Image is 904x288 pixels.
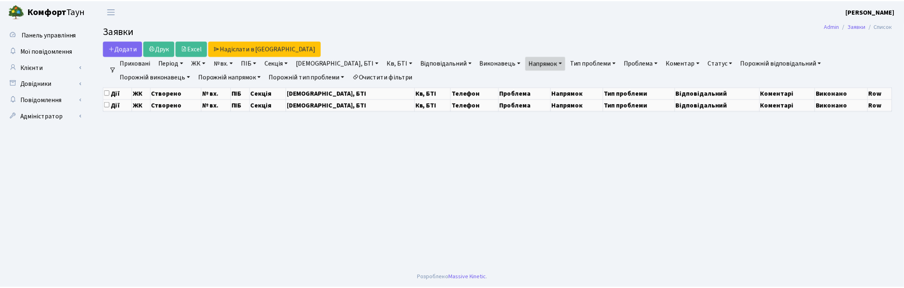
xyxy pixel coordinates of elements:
th: ЖК [133,87,152,99]
th: Дії [104,87,133,99]
a: Admin [831,22,846,31]
a: Порожній виконавець [118,70,195,84]
a: Напрямок [530,56,570,70]
th: Створено [151,99,203,111]
a: [DEMOGRAPHIC_DATA], БТІ [295,56,385,70]
a: Статус [710,56,742,70]
a: № вх. [212,56,238,70]
a: Очистити фільтри [352,70,419,84]
span: Таун [28,4,85,18]
a: Надіслати в [GEOGRAPHIC_DATA] [210,41,323,56]
span: Заявки [104,24,135,38]
th: [DEMOGRAPHIC_DATA], БТІ [288,87,418,99]
li: Список [873,22,900,31]
th: Проблема [502,99,555,111]
a: Excel [177,41,209,56]
img: logo.png [8,3,24,20]
a: Відповідальний [421,56,479,70]
th: ЖК [133,99,152,111]
a: ПІБ [240,56,262,70]
th: Row [875,99,899,111]
div: Розроблено . [421,273,491,282]
th: № вх. [203,87,232,99]
th: Дії [104,99,133,111]
a: Порожній тип проблеми [268,70,350,84]
th: Коментарі [766,87,821,99]
th: Відповідальний [680,99,766,111]
a: Massive Kinetic [452,273,490,282]
b: Комфорт [28,4,67,17]
th: Кв, БТІ [418,99,454,111]
a: Заявки [855,22,873,31]
a: Виконавець [480,56,528,70]
a: Мої повідомлення [4,43,85,59]
a: Порожній відповідальний [743,56,831,70]
th: Секція [251,99,288,111]
a: Клієнти [4,59,85,75]
a: Тип проблеми [572,56,624,70]
th: Виконано [821,99,875,111]
th: Телефон [454,87,502,99]
a: Панель управління [4,26,85,43]
a: Період [156,56,188,70]
th: Напрямок [555,87,608,99]
th: Row [875,87,899,99]
a: Проблема [626,56,666,70]
th: ПІБ [232,87,251,99]
th: Відповідальний [680,87,766,99]
span: Додати [109,44,138,53]
th: Секція [251,87,288,99]
span: Мої повідомлення [20,46,72,55]
a: Додати [104,41,143,56]
a: Приховані [118,56,155,70]
th: № вх. [203,99,232,111]
th: Тип проблеми [608,99,680,111]
a: Кв, БТІ [386,56,419,70]
a: ЖК [190,56,210,70]
th: Виконано [821,87,875,99]
th: Створено [151,87,203,99]
th: ПІБ [232,99,251,111]
th: Тип проблеми [608,87,680,99]
button: Переключити навігацію [102,4,122,18]
a: Секція [263,56,293,70]
a: [PERSON_NAME] [853,7,902,16]
th: Проблема [502,87,555,99]
a: Повідомлення [4,92,85,108]
th: Напрямок [555,99,608,111]
span: Панель управління [22,30,76,39]
th: [DEMOGRAPHIC_DATA], БТІ [288,99,418,111]
th: Телефон [454,99,502,111]
a: Довідники [4,75,85,92]
th: Кв, БТІ [418,87,454,99]
a: Друк [144,41,176,56]
th: Коментарі [766,99,821,111]
a: Порожній напрямок [197,70,266,84]
a: Коментар [668,56,709,70]
a: Адміністратор [4,108,85,124]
